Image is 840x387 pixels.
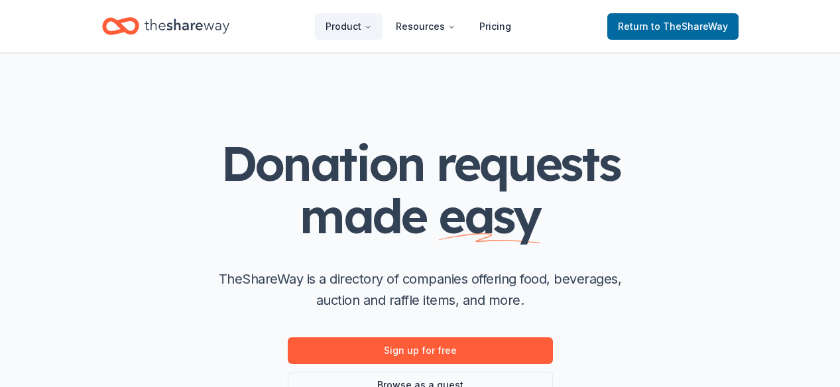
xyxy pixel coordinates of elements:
[315,11,522,42] nav: Main
[651,21,728,32] span: to TheShareWay
[208,268,632,311] p: TheShareWay is a directory of companies offering food, beverages, auction and raffle items, and m...
[607,13,739,40] a: Returnto TheShareWay
[438,186,540,245] span: easy
[469,13,522,40] a: Pricing
[155,137,686,242] h1: Donation requests made
[385,13,466,40] button: Resources
[315,13,383,40] button: Product
[102,11,229,42] a: Home
[288,337,553,364] a: Sign up for free
[618,19,728,34] span: Return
